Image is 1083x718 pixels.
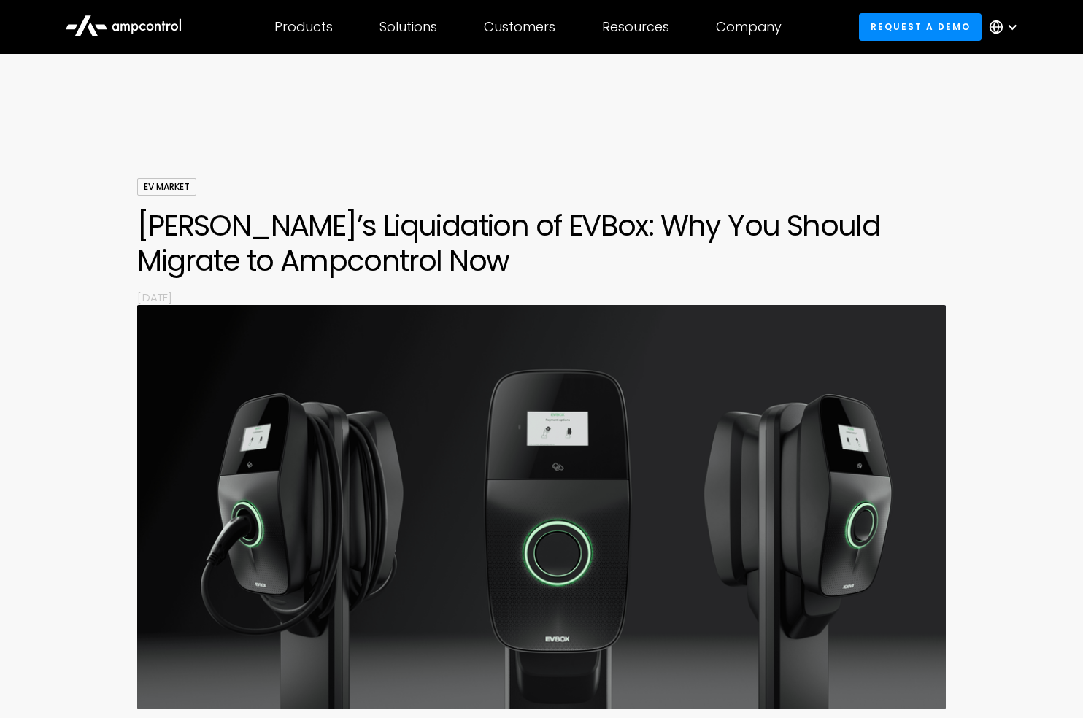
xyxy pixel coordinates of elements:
[137,290,945,305] p: [DATE]
[716,19,782,35] div: Company
[274,19,333,35] div: Products
[379,19,437,35] div: Solutions
[602,19,669,35] div: Resources
[859,13,982,40] a: Request a demo
[137,208,945,278] h1: [PERSON_NAME]’s Liquidation of EVBox: Why You Should Migrate to Ampcontrol Now
[137,178,196,196] div: EV Market
[484,19,555,35] div: Customers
